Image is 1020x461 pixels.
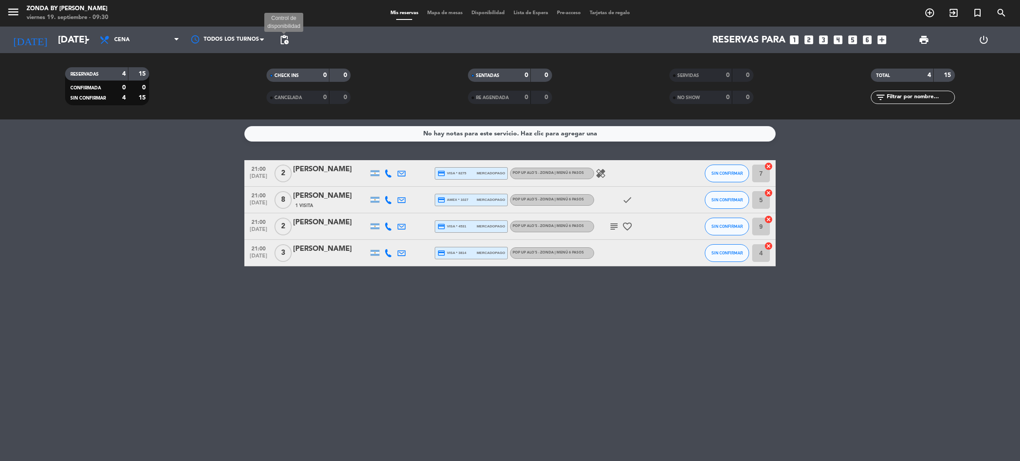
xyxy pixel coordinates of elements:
[274,244,292,262] span: 3
[114,37,130,43] span: Cena
[927,72,931,78] strong: 4
[264,13,303,32] div: Control de disponibilidad
[622,221,633,232] i: favorite_border
[274,96,302,100] span: CANCELADA
[27,13,108,22] div: viernes 19. septiembre - 09:30
[876,34,888,46] i: add_box
[7,5,20,19] i: menu
[726,72,730,78] strong: 0
[919,35,929,45] span: print
[746,94,751,100] strong: 0
[274,165,292,182] span: 2
[27,4,108,13] div: Zonda by [PERSON_NAME]
[477,170,505,176] span: mercadopago
[323,94,327,100] strong: 0
[972,8,983,18] i: turned_in_not
[423,11,467,15] span: Mapa de mesas
[847,34,858,46] i: looks_5
[711,224,743,229] span: SIN CONFIRMAR
[139,71,147,77] strong: 15
[7,5,20,22] button: menu
[513,224,584,228] span: Pop Up ALO´S - ZONDA | Menú 6 pasos
[70,86,101,90] span: CONFIRMADA
[7,30,54,50] i: [DATE]
[437,249,445,257] i: credit_card
[832,34,844,46] i: looks_4
[954,27,1013,53] div: LOG OUT
[513,171,584,175] span: Pop Up ALO´S - ZONDA | Menú 6 pasos
[726,94,730,100] strong: 0
[247,243,270,253] span: 21:00
[585,11,634,15] span: Tarjetas de regalo
[764,215,773,224] i: cancel
[477,223,505,229] span: mercadopago
[122,95,126,101] strong: 4
[247,200,270,210] span: [DATE]
[509,11,552,15] span: Lista de Espera
[437,223,445,230] i: credit_card
[122,85,126,91] strong: 0
[274,73,299,78] span: CHECK INS
[142,85,147,91] strong: 0
[386,11,423,15] span: Mis reservas
[70,96,106,100] span: SIN CONFIRMAR
[437,169,466,177] span: visa * 8275
[677,96,700,100] span: NO SHOW
[437,249,466,257] span: visa * 3814
[293,164,368,175] div: [PERSON_NAME]
[712,35,785,46] span: Reservas para
[323,72,327,78] strong: 0
[476,96,509,100] span: RE AGENDADA
[513,251,584,254] span: Pop Up ALO´S - ZONDA | Menú 6 pasos
[437,169,445,177] i: credit_card
[293,243,368,255] div: [PERSON_NAME]
[247,173,270,184] span: [DATE]
[948,8,959,18] i: exit_to_app
[344,94,349,100] strong: 0
[525,94,528,100] strong: 0
[746,72,751,78] strong: 0
[295,202,313,209] span: 1 Visita
[595,168,606,179] i: healing
[437,223,466,230] span: visa * 4531
[437,196,468,204] span: amex * 1027
[818,34,829,46] i: looks_3
[545,94,550,100] strong: 0
[513,198,584,201] span: Pop Up ALO´S - ZONDA | Menú 6 pasos
[247,253,270,263] span: [DATE]
[477,250,505,256] span: mercadopago
[803,34,815,46] i: looks_two
[705,244,749,262] button: SIN CONFIRMAR
[862,34,873,46] i: looks_6
[924,8,935,18] i: add_circle_outline
[82,35,93,45] i: arrow_drop_down
[247,190,270,200] span: 21:00
[764,188,773,197] i: cancel
[247,216,270,227] span: 21:00
[705,191,749,209] button: SIN CONFIRMAR
[122,71,126,77] strong: 4
[677,73,699,78] span: SERVIDAS
[293,217,368,228] div: [PERSON_NAME]
[423,129,597,139] div: No hay notas para este servicio. Haz clic para agregar una
[477,197,505,203] span: mercadopago
[139,95,147,101] strong: 15
[476,73,499,78] span: SENTADAS
[711,250,743,255] span: SIN CONFIRMAR
[437,196,445,204] i: credit_card
[293,190,368,202] div: [PERSON_NAME]
[274,218,292,235] span: 2
[545,72,550,78] strong: 0
[711,171,743,176] span: SIN CONFIRMAR
[274,191,292,209] span: 8
[705,218,749,235] button: SIN CONFIRMAR
[622,195,633,205] i: check
[279,35,290,45] span: pending_actions
[247,163,270,173] span: 21:00
[525,72,528,78] strong: 0
[609,221,619,232] i: subject
[247,227,270,237] span: [DATE]
[788,34,800,46] i: looks_one
[876,73,890,78] span: TOTAL
[552,11,585,15] span: Pre-acceso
